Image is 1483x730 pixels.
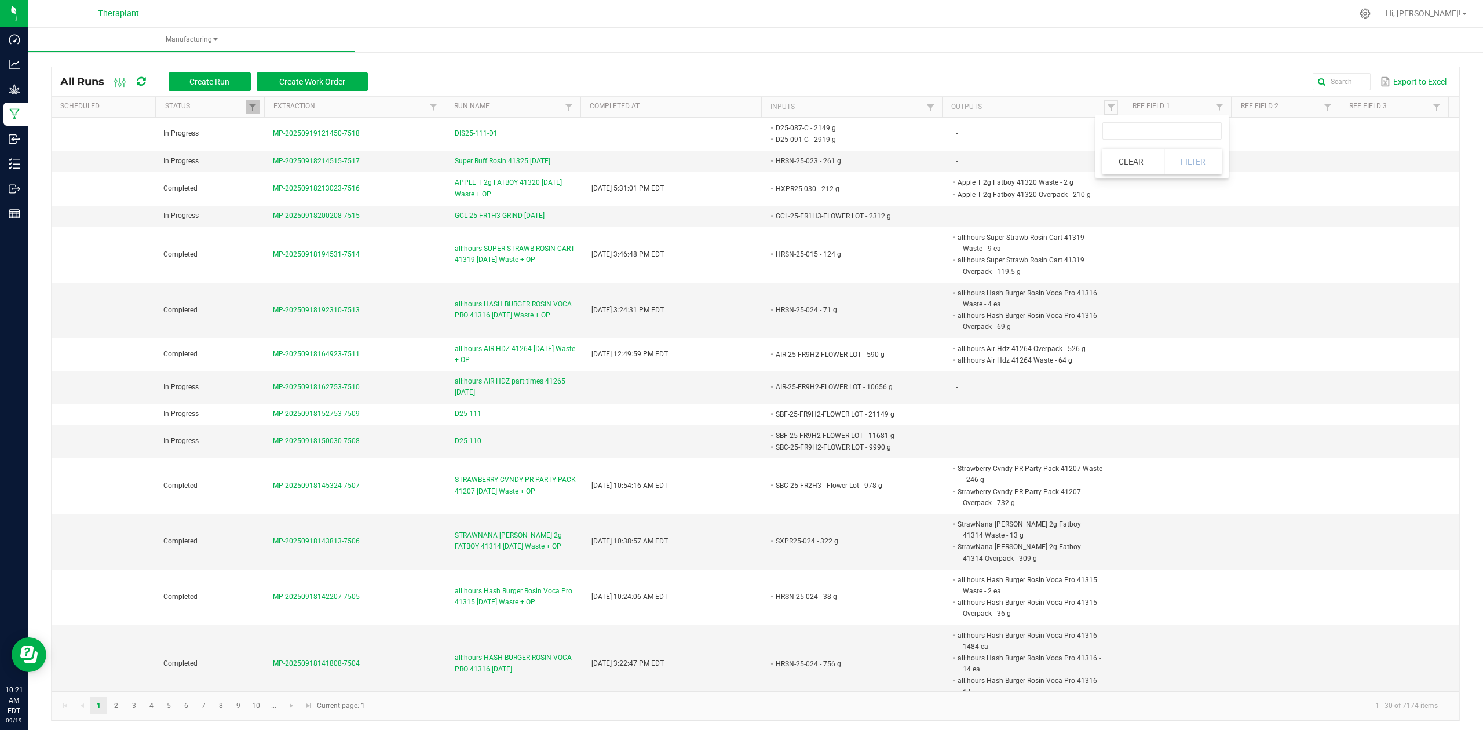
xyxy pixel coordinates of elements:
[248,697,265,714] a: Page 10
[956,254,1102,277] li: all:hours Super Strawb Rosin Cart 41319 Overpack - 119.5 g
[761,97,942,118] th: Inputs
[774,183,921,195] li: HXPR25-030 - 212 g
[591,659,664,667] span: [DATE] 3:22:47 PM EDT
[108,697,125,714] a: Page 2
[774,535,921,547] li: SXPR25-024 - 322 g
[774,210,921,222] li: GCL-25-FR1H3-FLOWER LOT - 2312 g
[956,177,1102,188] li: Apple T 2g Fatboy 41320 Waste - 2 g
[5,716,23,725] p: 09/19
[1133,102,1213,111] a: Ref Field 1Sortable
[455,530,578,552] span: STRAWNANA [PERSON_NAME] 2g FATBOY 41314 [DATE] Waste + OP
[1358,8,1372,19] div: Manage settings
[956,541,1102,564] li: StrawNana [PERSON_NAME] 2g Fatboy 41314 Overpack - 309 g
[455,408,481,419] span: D25-111
[163,593,198,601] span: Completed
[273,437,360,445] span: MP-20250918150030-7508
[774,441,921,453] li: SBC-25-FR9H2-FLOWER LOT - 9990 g
[591,350,668,358] span: [DATE] 12:49:59 PM EDT
[273,537,360,545] span: MP-20250918143813-7506
[126,697,143,714] a: Page 3
[273,481,360,490] span: MP-20250918145324-7507
[956,343,1102,355] li: all:hours Air Hdz 41264 Overpack - 526 g
[949,425,1131,458] td: -
[9,183,20,195] inline-svg: Outbound
[455,299,578,321] span: all:hours HASH BURGER ROSIN VOCA PRO 41316 [DATE] Waste + OP
[942,97,1123,118] th: Outputs
[426,100,440,114] a: Filter
[455,586,578,608] span: all:hours Hash Burger Rosin Voca Pro 41315 [DATE] Waste + OP
[956,232,1102,254] li: all:hours Super Strawb Rosin Cart 41319 Waste - 9 ea
[455,177,578,199] span: APPLE T 2g FATBOY 41320 [DATE] Waste + OP
[455,475,578,497] span: STRAWBERRY CVNDY PR PARTY PACK 41207 [DATE] Waste + OP
[923,100,937,115] a: Filter
[774,658,921,670] li: HRSN-25-024 - 756 g
[246,100,260,114] a: Filter
[273,250,360,258] span: MP-20250918194531-7514
[455,344,578,366] span: all:hours AIR HDZ 41264 [DATE] Waste + OP
[273,211,360,220] span: MP-20250918200208-7515
[163,383,199,391] span: In Progress
[163,184,198,192] span: Completed
[1349,102,1430,111] a: Ref Field 3Sortable
[956,486,1102,509] li: Strawberry Cvndy PR Party Pack 41207 Overpack - 732 g
[949,371,1131,403] td: -
[1212,100,1226,114] a: Filter
[949,206,1131,227] td: -
[956,463,1102,486] li: Strawberry Cvndy PR Party Pack 41207 Waste - 246 g
[9,59,20,70] inline-svg: Analytics
[60,72,377,92] div: All Runs
[774,349,921,360] li: AIR-25-FR9H2-FLOWER LOT - 590 g
[9,158,20,170] inline-svg: Inventory
[956,597,1102,619] li: all:hours Hash Burger Rosin Voca Pro 41315 Overpack - 36 g
[273,410,360,418] span: MP-20250918152753-7509
[12,637,46,672] iframe: Resource center
[774,155,921,167] li: HRSN-25-023 - 261 g
[956,574,1102,597] li: all:hours Hash Burger Rosin Voca Pro 41315 Waste - 2 ea
[956,652,1102,675] li: all:hours Hash Burger Rosin Voca Pro 41316 - 14 ea
[956,310,1102,333] li: all:hours Hash Burger Rosin Voca Pro 41316 Overpack - 69 g
[300,697,317,714] a: Go to the last page
[1378,72,1449,92] button: Export to Excel
[163,250,198,258] span: Completed
[163,437,199,445] span: In Progress
[273,157,360,165] span: MP-20250918214515-7517
[455,652,578,674] span: all:hours HASH BURGER ROSIN VOCA PRO 41316 [DATE]
[273,306,360,314] span: MP-20250918192310-7513
[949,118,1131,151] td: -
[273,184,360,192] span: MP-20250918213023-7516
[591,306,664,314] span: [DATE] 3:24:31 PM EDT
[9,208,20,220] inline-svg: Reports
[287,701,296,710] span: Go to the next page
[774,430,921,441] li: SBF-25-FR9H2-FLOWER LOT - 11681 g
[160,697,177,714] a: Page 5
[165,102,246,111] a: StatusSortable
[189,77,229,86] span: Create Run
[774,591,921,603] li: HRSN-25-024 - 38 g
[178,697,195,714] a: Page 6
[28,35,355,45] span: Manufacturing
[455,243,578,265] span: all:hours SUPER STRAWB ROSIN CART 41319 [DATE] Waste + OP
[163,306,198,314] span: Completed
[1104,100,1118,115] a: Filter
[774,408,921,420] li: SBF-25-FR9H2-FLOWER LOT - 21149 g
[455,128,498,139] span: DIS25-111-D1
[163,410,199,418] span: In Progress
[774,480,921,491] li: SBC-25-FR2H3 - Flower Lot - 978 g
[591,481,668,490] span: [DATE] 10:54:16 AM EDT
[163,659,198,667] span: Completed
[273,593,360,601] span: MP-20250918142207-7505
[956,630,1102,652] li: all:hours Hash Burger Rosin Voca Pro 41316 - 1484 ea
[949,151,1131,172] td: -
[230,697,247,714] a: Page 9
[455,210,545,221] span: GCL-25-FR1H3 GRIND [DATE]
[265,697,282,714] a: Page 11
[9,133,20,145] inline-svg: Inbound
[195,697,212,714] a: Page 7
[163,211,199,220] span: In Progress
[257,72,368,91] button: Create Work Order
[562,100,576,114] a: Filter
[169,72,251,91] button: Create Run
[98,9,139,19] span: Theraplant
[1241,102,1321,111] a: Ref Field 2Sortable
[774,134,921,145] li: D25-091-C - 2919 g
